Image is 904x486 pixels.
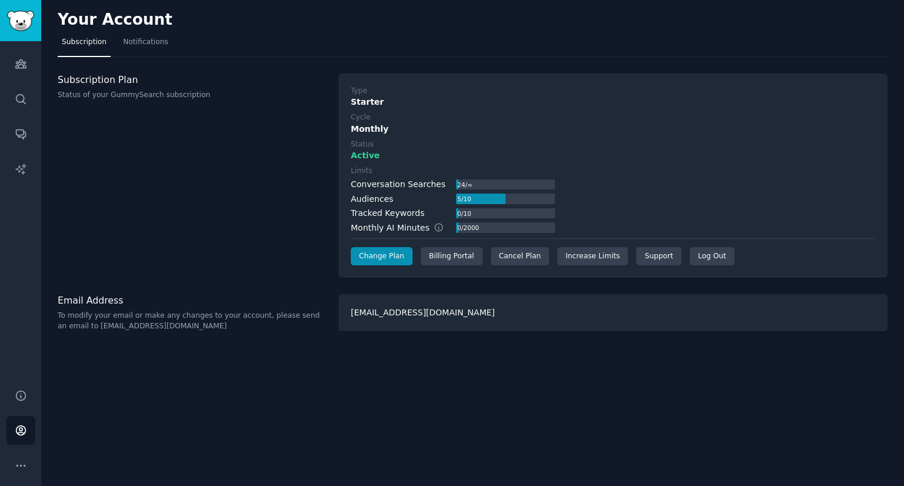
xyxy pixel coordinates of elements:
div: Cancel Plan [491,247,549,266]
h2: Your Account [58,11,172,29]
div: Billing Portal [421,247,483,266]
span: Subscription [62,37,107,48]
img: GummySearch logo [7,11,34,31]
div: 5 / 10 [456,194,472,204]
p: To modify your email or make any changes to your account, please send an email to [EMAIL_ADDRESS]... [58,311,326,331]
a: Change Plan [351,247,413,266]
h3: Email Address [58,294,326,307]
div: Log Out [690,247,734,266]
a: Support [636,247,681,266]
div: [EMAIL_ADDRESS][DOMAIN_NAME] [338,294,888,331]
div: Conversation Searches [351,178,446,191]
div: Status [351,139,374,150]
div: 0 / 2000 [456,222,480,233]
a: Notifications [119,33,172,57]
div: Audiences [351,193,393,205]
div: 24 / ∞ [456,179,473,190]
a: Subscription [58,33,111,57]
a: Increase Limits [557,247,629,266]
div: Starter [351,96,875,108]
span: Notifications [123,37,168,48]
span: Active [351,149,380,162]
div: Tracked Keywords [351,207,424,219]
div: Monthly AI Minutes [351,222,456,234]
div: 0 / 10 [456,208,472,219]
div: Monthly [351,123,875,135]
div: Cycle [351,112,370,123]
div: Type [351,86,367,96]
p: Status of your GummySearch subscription [58,90,326,101]
h3: Subscription Plan [58,74,326,86]
div: Limits [351,166,373,177]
